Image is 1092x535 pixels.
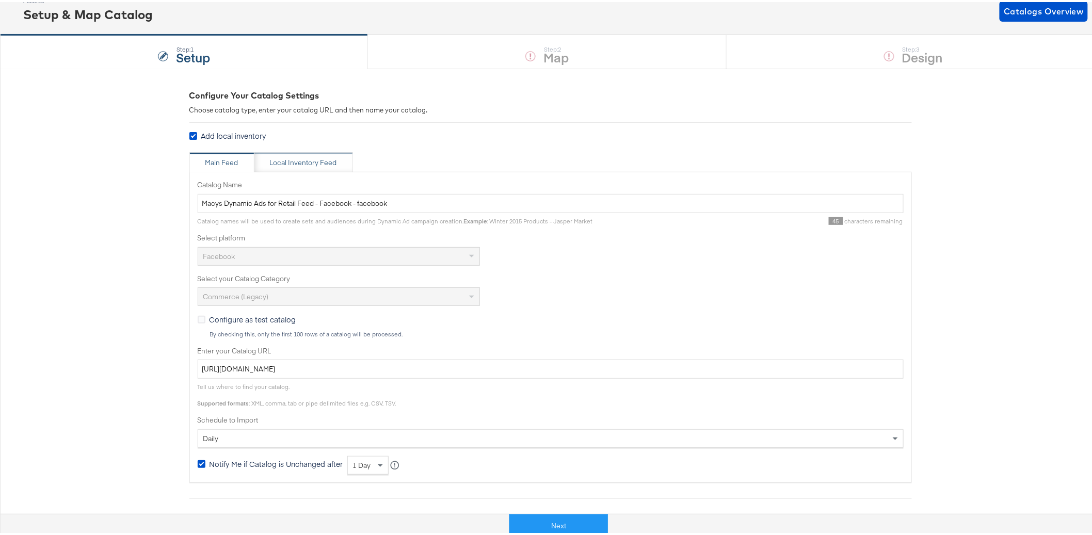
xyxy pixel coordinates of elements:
[198,344,904,354] label: Enter your Catalog URL
[189,88,912,100] div: Configure Your Catalog Settings
[210,312,296,322] span: Configure as test catalog
[189,103,912,113] div: Choose catalog type, enter your catalog URL and then name your catalog.
[829,215,843,223] span: 45
[198,272,904,282] label: Select your Catalog Category
[210,457,343,467] span: Notify Me if Catalog is Unchanged after
[176,46,210,63] strong: Setup
[198,358,904,377] input: Enter Catalog URL, e.g. http://www.example.com/products.xml
[198,381,396,405] span: Tell us where to find your catalog. : XML, comma, tab or pipe delimited files e.g. CSV, TSV.
[201,128,266,139] span: Add local inventory
[198,192,904,211] input: Name your catalog e.g. My Dynamic Product Catalog
[176,44,210,51] div: Step: 1
[203,250,235,259] span: Facebook
[464,215,487,223] strong: Example
[198,215,593,223] span: Catalog names will be used to create sets and audiences during Dynamic Ad campaign creation. : Wi...
[1004,2,1084,17] span: Catalogs Overview
[210,329,904,336] div: By checking this, only the first 100 rows of a catalog will be processed.
[353,459,371,468] span: 1 day
[198,231,904,241] label: Select platform
[593,215,904,223] div: characters remaining
[198,397,249,405] strong: Supported formats
[203,432,219,441] span: daily
[198,413,904,423] label: Schedule to Import
[205,156,238,166] div: Main Feed
[270,156,337,166] div: Local Inventory Feed
[23,4,153,21] div: Setup & Map Catalog
[203,290,269,299] span: Commerce (Legacy)
[198,178,904,188] label: Catalog Name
